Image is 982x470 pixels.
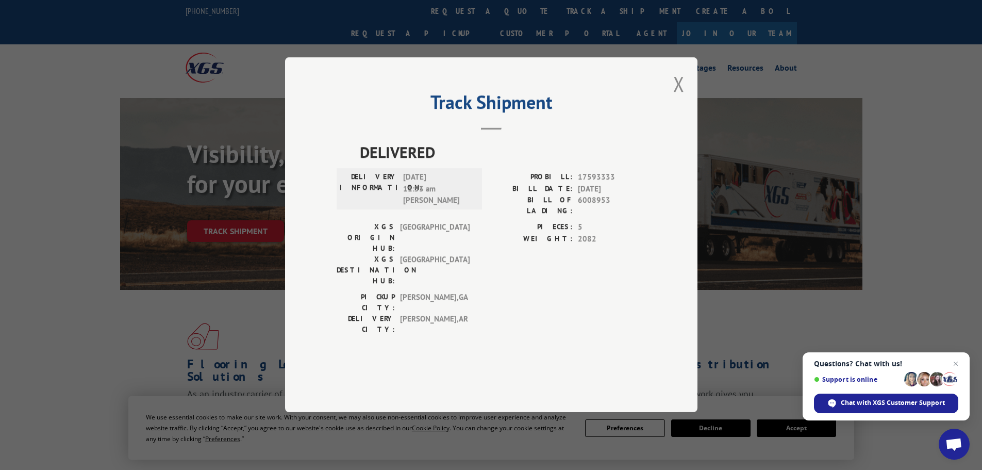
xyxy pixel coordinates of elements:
[578,183,646,195] span: [DATE]
[578,233,646,245] span: 2082
[814,360,958,368] span: Questions? Chat with us!
[491,195,573,217] label: BILL OF LADING:
[814,394,958,413] span: Chat with XGS Customer Support
[400,292,470,314] span: [PERSON_NAME] , GA
[400,314,470,335] span: [PERSON_NAME] , AR
[337,314,395,335] label: DELIVERY CITY:
[400,254,470,287] span: [GEOGRAPHIC_DATA]
[491,222,573,234] label: PIECES:
[403,172,473,207] span: [DATE] 11:53 am [PERSON_NAME]
[491,172,573,184] label: PROBILL:
[337,222,395,254] label: XGS ORIGIN HUB:
[578,222,646,234] span: 5
[337,95,646,115] h2: Track Shipment
[400,222,470,254] span: [GEOGRAPHIC_DATA]
[337,292,395,314] label: PICKUP CITY:
[673,70,685,98] button: Close modal
[491,183,573,195] label: BILL DATE:
[491,233,573,245] label: WEIGHT:
[578,172,646,184] span: 17593333
[578,195,646,217] span: 6008953
[814,376,901,383] span: Support is online
[841,398,945,408] span: Chat with XGS Customer Support
[337,254,395,287] label: XGS DESTINATION HUB:
[340,172,398,207] label: DELIVERY INFORMATION:
[360,141,646,164] span: DELIVERED
[939,429,970,460] a: Open chat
